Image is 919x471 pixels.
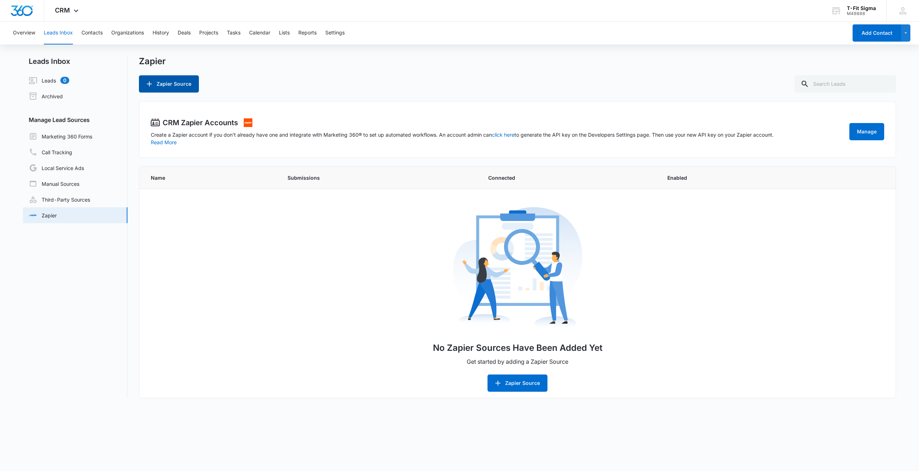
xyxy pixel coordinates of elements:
div: account id [847,11,876,16]
h3: Manage Lead Sources [23,116,127,124]
button: Overview [13,22,35,44]
h2: No Zapier Sources Have Been Added Yet [433,342,602,354]
button: Tasks [227,22,241,44]
button: Read More [151,140,177,145]
button: Add Contact [853,24,901,42]
img: no-data [453,204,582,333]
button: Reports [298,22,317,44]
a: Leads0 [29,76,69,85]
input: Search Leads [795,75,896,93]
h2: CRM Zapier Accounts [163,117,238,128]
button: Lists [279,22,290,44]
span: Enabled [667,174,800,182]
div: account name [847,5,876,11]
span: Submissions [288,174,471,182]
a: Local Service Ads [29,164,84,172]
a: Manual Sources [29,179,79,188]
p: Create a Zapier account if you don’t already have one and integrate with Marketing 360® to set up... [151,131,845,138]
a: Third-Party Sources [29,195,90,204]
span: Name [151,174,270,182]
button: Zapier Source [488,375,547,392]
span: CRM [55,6,70,14]
button: History [153,22,169,44]
a: Zapier [29,212,57,219]
a: Call Tracking [29,148,72,156]
button: Settings [325,22,345,44]
button: Calendar [249,22,270,44]
button: Projects [199,22,218,44]
img: settings.integrations.zapier.alt [244,118,252,127]
button: Contacts [81,22,103,44]
h1: Zapier [139,56,166,67]
h2: Leads Inbox [23,56,127,67]
button: Leads Inbox [44,22,73,44]
a: click here [492,132,514,138]
a: Manage [849,123,884,140]
button: Organizations [111,22,144,44]
a: Archived [29,92,63,100]
span: Connected [488,174,650,182]
a: Marketing 360 Forms [29,132,92,141]
h3: Get started by adding a Zapier Source [467,357,568,366]
button: Deals [178,22,191,44]
button: Zapier Source [139,75,199,93]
